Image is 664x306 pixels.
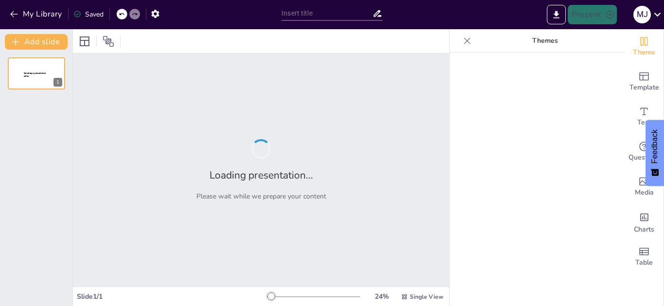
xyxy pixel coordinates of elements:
button: Feedback - Show survey [646,120,664,186]
p: Themes [475,29,615,53]
span: Text [637,117,651,128]
span: Questions [629,152,660,163]
button: Add slide [5,34,68,50]
div: Saved [73,10,104,19]
div: Add text boxes [625,99,664,134]
input: Insert title [281,6,372,20]
div: Add charts and graphs [625,204,664,239]
button: My Library [7,6,66,22]
div: 1 [8,57,65,90]
div: M J [633,6,651,23]
div: Add ready made slides [625,64,664,99]
p: Please wait while we prepare your content [196,192,326,201]
span: Theme [633,47,655,58]
div: Add images, graphics, shapes or video [625,169,664,204]
button: Present [568,5,616,24]
h2: Loading presentation... [210,168,313,182]
span: Feedback [650,129,659,163]
div: 1 [53,78,62,87]
button: M J [633,5,651,24]
div: Get real-time input from your audience [625,134,664,169]
span: Charts [634,224,654,235]
div: 24 % [370,292,393,301]
span: Sendsteps presentation editor [24,72,46,77]
button: Cannot delete last slide [51,60,62,72]
div: Change the overall theme [625,29,664,64]
span: Table [635,257,653,268]
div: Add a table [625,239,664,274]
span: Media [635,187,654,198]
div: Layout [77,34,92,49]
div: Slide 1 / 1 [77,292,267,301]
button: Duplicate Slide [37,60,49,72]
button: Export to PowerPoint [547,5,566,24]
span: Template [629,82,659,93]
span: Single View [410,293,443,301]
span: Position [103,36,114,47]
